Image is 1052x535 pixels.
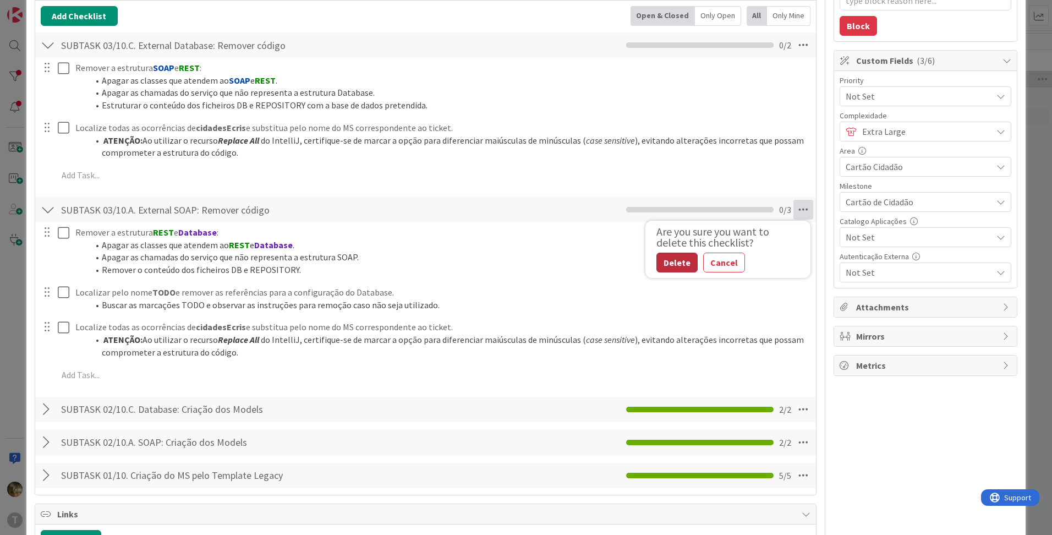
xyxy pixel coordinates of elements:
[840,112,1011,119] div: Complexidade
[846,159,987,174] span: Cartão Cidadão
[89,264,808,276] li: Remover o conteúdo dos ficheiros DB e REPOSITORY.
[846,194,987,210] span: Cartão de Cidadão
[89,99,808,112] li: Estruturar o conteúdo dos ficheiros DB e REPOSITORY com a base de dados pretendida.
[89,86,808,99] li: Apagar as chamadas do serviço que não representa a estrutura Database.
[153,62,174,73] strong: SOAP
[862,124,987,139] span: Extra Large
[75,62,808,74] p: Remover a estrutura e :
[631,6,695,26] div: Open & Closed
[153,227,174,238] strong: REST
[840,217,1011,225] div: Catalogo Aplicações
[747,6,767,26] div: All
[89,74,808,87] li: Apagar as classes que atendem ao e .
[856,330,997,343] span: Mirrors
[840,147,1011,155] div: Area
[917,55,935,66] span: ( 3/6 )
[103,135,143,146] strong: ATENÇÃO:
[779,469,791,482] span: 5 / 5
[89,334,808,358] li: Ao utilizar o recurso do IntelliJ, certifique-se de marcar a opção para diferenciar maiúsculas de...
[695,6,741,26] div: Only Open
[229,75,250,86] strong: SOAP
[41,6,118,26] button: Add Checklist
[255,75,276,86] strong: REST
[703,253,745,272] button: Cancel
[586,135,635,146] em: case sensitive
[57,400,305,419] input: Add Checklist...
[840,77,1011,84] div: Priority
[218,135,259,146] em: Replace All
[89,134,808,159] li: Ao utilizar o recurso do IntelliJ, certifique-se de marcar a opção para diferenciar maiúsculas de...
[846,89,987,104] span: Not Set
[767,6,810,26] div: Only Mine
[856,54,997,67] span: Custom Fields
[57,466,305,485] input: Add Checklist...
[152,287,176,298] strong: TODO
[218,334,259,345] em: Replace All
[254,239,293,250] strong: Database
[75,321,808,334] p: Localize todas as ocorrências de e substitua pelo nome do MS correspondente ao ticket.
[229,239,250,250] strong: REST
[196,321,246,332] strong: cidadesEcris
[75,226,808,239] p: Remover a estrutura e :
[75,286,808,299] p: Localizar pelo nome e remover as referências para a configuração do Database.
[856,359,997,372] span: Metrics
[856,301,997,314] span: Attachments
[656,226,783,248] div: Are you sure you want to delete this checklist?
[779,203,791,216] span: 0 / 3
[57,507,796,521] span: Links
[57,200,305,220] input: Add Checklist...
[89,251,808,264] li: Apagar as chamadas do serviço que não representa a estrutura SOAP.
[178,227,217,238] strong: Database
[89,239,808,252] li: Apagar as classes que atendem ao e .
[779,39,791,52] span: 0 / 2
[779,436,791,449] span: 2 / 2
[179,62,200,73] strong: REST
[846,265,987,280] span: Not Set
[89,299,808,312] li: Buscar as marcações TODO e observar as instruções para remoção caso não seja utilizado.
[840,16,877,36] button: Block
[57,433,305,452] input: Add Checklist...
[196,122,246,133] strong: cidadesEcris
[103,334,143,345] strong: ATENÇÃO:
[779,403,791,416] span: 2 / 2
[840,253,1011,260] div: Autenticação Externa
[656,253,698,272] button: Delete
[846,230,987,245] span: Not Set
[57,35,305,55] input: Add Checklist...
[586,334,635,345] em: case sensitive
[23,2,50,15] span: Support
[75,122,808,134] p: Localize todas as ocorrências de e substitua pelo nome do MS correspondente ao ticket.
[840,182,1011,190] div: Milestone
